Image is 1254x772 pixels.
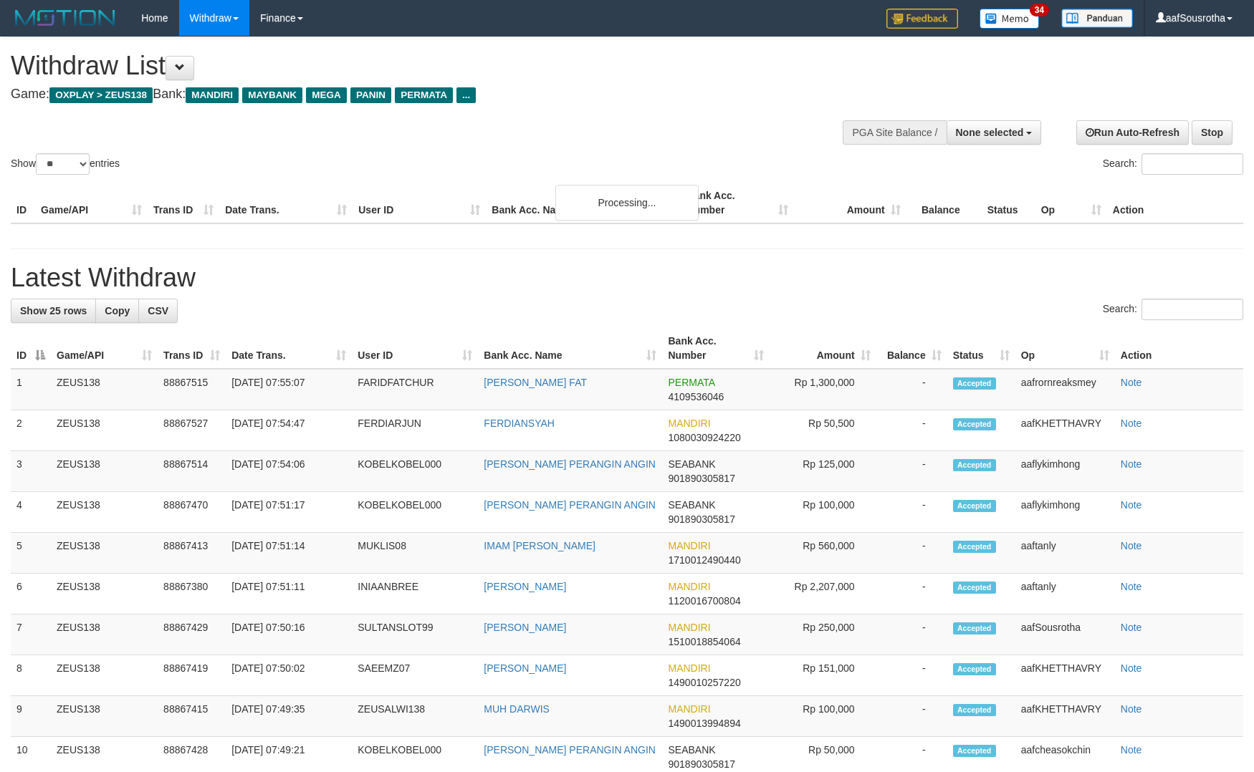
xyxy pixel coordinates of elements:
td: KOBELKOBEL000 [352,451,478,492]
td: Rp 50,500 [770,410,876,451]
a: Note [1121,662,1142,674]
td: aafSousrotha [1015,614,1115,655]
th: Op: activate to sort column ascending [1015,328,1115,369]
span: OXPLAY > ZEUS138 [49,87,153,103]
span: SEABANK [668,499,715,511]
td: Rp 125,000 [770,451,876,492]
a: [PERSON_NAME] PERANGIN ANGIN [484,499,656,511]
h1: Withdraw List [11,52,822,80]
a: Show 25 rows [11,299,96,323]
a: Copy [95,299,139,323]
h1: Latest Withdraw [11,264,1243,292]
a: [PERSON_NAME] [484,622,566,633]
td: aafKHETTHAVRY [1015,410,1115,451]
span: MANDIRI [668,662,710,674]
th: User ID [353,183,486,223]
td: 3 [11,451,51,492]
td: ZEUS138 [51,410,158,451]
span: Accepted [953,459,996,471]
td: FARIDFATCHUR [352,369,478,410]
h4: Game: Bank: [11,87,822,102]
td: 1 [11,369,51,410]
th: Action [1107,183,1243,223]
span: SEABANK [668,458,715,470]
span: MAYBANK [242,87,302,103]
th: Bank Acc. Name [486,183,681,223]
th: User ID: activate to sort column ascending [352,328,478,369]
a: Note [1121,703,1142,715]
th: Date Trans.: activate to sort column ascending [226,328,352,369]
span: MANDIRI [668,622,710,633]
span: Accepted [953,704,996,716]
label: Search: [1103,153,1243,175]
td: aaftanly [1015,574,1115,614]
span: None selected [956,127,1024,138]
td: [DATE] 07:51:14 [226,533,352,574]
span: MANDIRI [668,418,710,429]
td: - [876,614,947,655]
td: aaflykimhong [1015,451,1115,492]
td: [DATE] 07:50:16 [226,614,352,655]
label: Search: [1103,299,1243,320]
td: SAEEMZ07 [352,655,478,696]
td: Rp 560,000 [770,533,876,574]
td: SULTANSLOT99 [352,614,478,655]
td: 88867415 [158,696,226,737]
td: ZEUS138 [51,655,158,696]
td: 7 [11,614,51,655]
th: Amount [794,183,906,223]
span: MANDIRI [186,87,239,103]
td: ZEUS138 [51,533,158,574]
td: [DATE] 07:50:02 [226,655,352,696]
td: FERDIARJUN [352,410,478,451]
td: 88867515 [158,369,226,410]
td: Rp 100,000 [770,492,876,533]
th: Status [982,183,1035,223]
span: Copy 1080030924220 to clipboard [668,432,740,443]
td: 88867419 [158,655,226,696]
a: Note [1121,458,1142,470]
td: [DATE] 07:51:17 [226,492,352,533]
td: [DATE] 07:54:47 [226,410,352,451]
a: Stop [1192,120,1233,145]
span: CSV [148,305,168,317]
span: Show 25 rows [20,305,87,317]
span: 34 [1030,4,1049,16]
span: PERMATA [668,377,714,388]
th: ID [11,183,35,223]
button: None selected [947,120,1042,145]
a: MUH DARWIS [484,703,550,715]
td: INIAANBREE [352,574,478,614]
input: Search: [1141,299,1243,320]
div: Processing... [555,185,699,221]
td: - [876,410,947,451]
span: MANDIRI [668,540,710,551]
td: Rp 100,000 [770,696,876,737]
th: ID: activate to sort column descending [11,328,51,369]
input: Search: [1141,153,1243,175]
span: PANIN [350,87,391,103]
span: Copy 1120016700804 to clipboard [668,595,740,607]
a: Note [1121,418,1142,429]
td: - [876,492,947,533]
td: ZEUSALWI138 [352,696,478,737]
th: Action [1115,328,1243,369]
td: ZEUS138 [51,369,158,410]
td: Rp 1,300,000 [770,369,876,410]
th: Amount: activate to sort column ascending [770,328,876,369]
span: Copy 901890305817 to clipboard [668,473,734,484]
span: Accepted [953,622,996,635]
span: Accepted [953,745,996,757]
span: Copy 1490013994894 to clipboard [668,718,740,729]
td: 88867429 [158,614,226,655]
td: - [876,574,947,614]
a: CSV [138,299,178,323]
a: [PERSON_NAME] PERANGIN ANGIN [484,744,656,756]
td: ZEUS138 [51,574,158,614]
td: 2 [11,410,51,451]
th: Status: activate to sort column ascending [947,328,1015,369]
td: 88867527 [158,410,226,451]
th: Trans ID: activate to sort column ascending [158,328,226,369]
td: KOBELKOBEL000 [352,492,478,533]
span: Copy 901890305817 to clipboard [668,758,734,770]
